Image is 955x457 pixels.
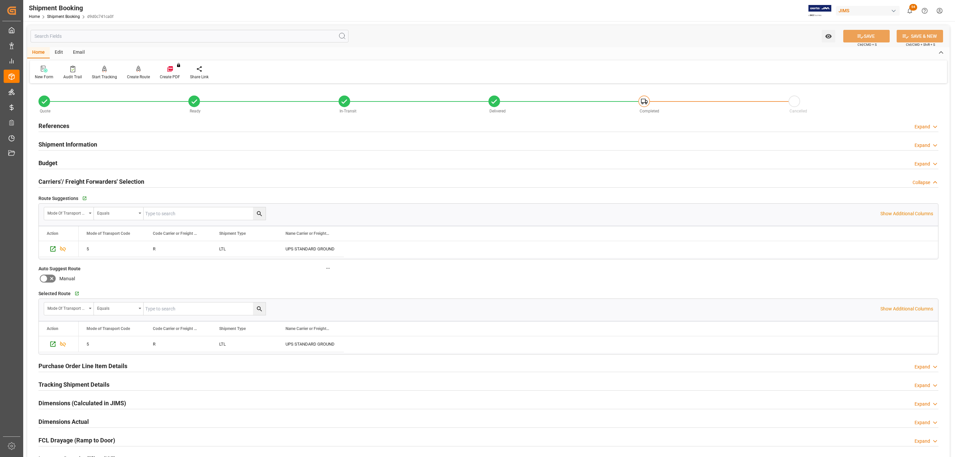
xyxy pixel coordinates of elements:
div: Expand [915,382,930,389]
h2: Budget [38,159,57,167]
button: SAVE [843,30,890,42]
h2: Tracking Shipment Details [38,380,109,389]
img: Exertis%20JAM%20-%20Email%20Logo.jpg_1722504956.jpg [808,5,831,17]
div: Shipment Booking [29,3,113,13]
div: Start Tracking [92,74,117,80]
span: Name Carrier or Freight Forwarder [286,231,330,236]
span: Delivered [489,109,506,113]
div: Mode of Transport Code [47,304,87,311]
button: open menu [44,302,94,315]
h2: Dimensions (Calculated in JIMS) [38,399,126,408]
span: Selected Route [38,290,71,297]
div: Audit Trail [63,74,82,80]
div: Collapse [913,179,930,186]
h2: Shipment Information [38,140,97,149]
div: Action [47,231,58,236]
div: Create Route [127,74,150,80]
p: Show Additional Columns [880,210,933,217]
h2: Dimensions Actual [38,417,89,426]
button: SAVE & NEW [897,30,943,42]
div: Press SPACE to select this row. [39,336,79,352]
div: JIMS [836,6,900,16]
div: Expand [915,161,930,167]
div: Expand [915,363,930,370]
button: show 54 new notifications [902,3,917,18]
span: Ctrl/CMD + Shift + S [906,42,935,47]
input: Type to search [144,302,266,315]
h2: Purchase Order Line Item Details [38,361,127,370]
div: R [145,241,211,257]
div: 5 [79,241,145,257]
span: Route Suggestions [38,195,78,202]
span: Shipment Type [219,326,246,331]
h2: FCL Drayage (Ramp to Door) [38,436,115,445]
button: search button [253,207,266,220]
span: Shipment Type [219,231,246,236]
span: Mode of Transport Code [87,326,130,331]
div: Press SPACE to select this row. [79,241,344,257]
h2: Carriers'/ Freight Forwarders' Selection [38,177,144,186]
div: 5 [79,336,145,352]
button: search button [253,302,266,315]
div: UPS STANDARD GROUND [278,336,344,352]
div: UPS STANDARD GROUND [278,241,344,257]
span: Name Carrier or Freight Forwarder [286,326,330,331]
a: Shipment Booking [47,14,80,19]
span: Auto Suggest Route [38,265,81,272]
span: In-Transit [340,109,356,113]
div: Action [47,326,58,331]
button: open menu [94,302,144,315]
button: open menu [44,207,94,220]
span: 54 [909,4,917,11]
button: open menu [94,207,144,220]
div: Home [27,47,50,58]
p: Show Additional Columns [880,305,933,312]
span: Mode of Transport Code [87,231,130,236]
div: Equals [97,304,136,311]
h2: References [38,121,69,130]
button: open menu [822,30,835,42]
div: Edit [50,47,68,58]
button: JIMS [836,4,902,17]
div: LTL [211,241,278,257]
span: Ctrl/CMD + S [858,42,877,47]
div: Mode of Transport Code [47,209,87,216]
div: New Form [35,74,53,80]
span: Ready [190,109,201,113]
div: Email [68,47,90,58]
div: LTL [211,336,278,352]
span: Completed [640,109,659,113]
div: Equals [97,209,136,216]
span: Cancelled [790,109,807,113]
div: Expand [915,438,930,445]
div: Expand [915,123,930,130]
div: R [145,336,211,352]
span: Code Carrier or Freight Forwarder [153,231,197,236]
div: Expand [915,419,930,426]
button: Auto Suggest Route [324,264,332,273]
button: Help Center [917,3,932,18]
input: Search Fields [31,30,349,42]
div: Expand [915,142,930,149]
span: Manual [59,275,75,282]
span: Quote [40,109,50,113]
span: Code Carrier or Freight Forwarder [153,326,197,331]
div: Share Link [190,74,209,80]
a: Home [29,14,40,19]
input: Type to search [144,207,266,220]
div: Press SPACE to select this row. [39,241,79,257]
div: Press SPACE to select this row. [79,336,344,352]
div: Expand [915,401,930,408]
